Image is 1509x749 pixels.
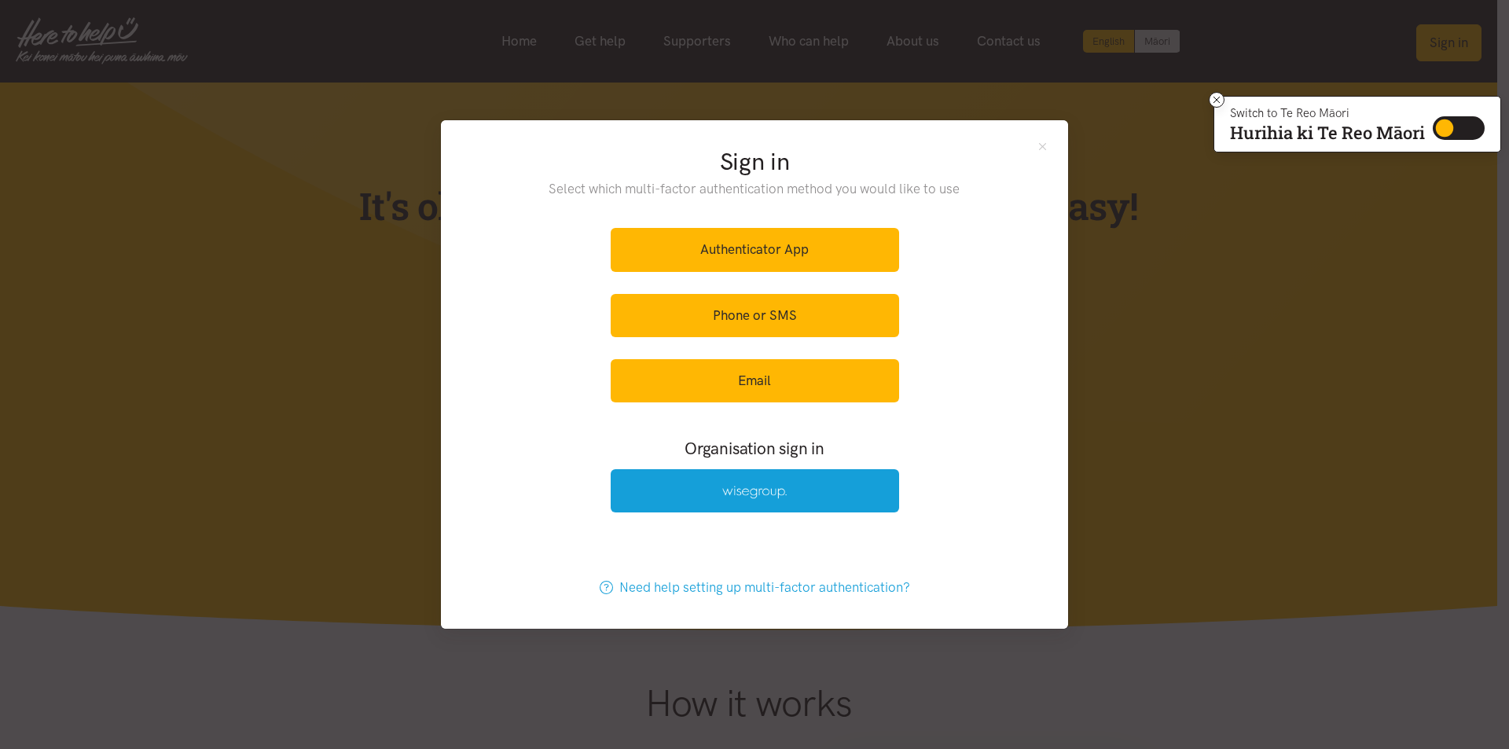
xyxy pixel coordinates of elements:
img: Wise Group [722,486,787,499]
h2: Sign in [517,145,993,178]
p: Select which multi-factor authentication method you would like to use [517,178,993,200]
a: Phone or SMS [611,294,899,337]
a: Email [611,359,899,402]
a: Need help setting up multi-factor authentication? [583,566,927,609]
button: Close [1036,139,1049,152]
p: Hurihia ki Te Reo Māori [1230,126,1425,140]
a: Authenticator App [611,228,899,271]
p: Switch to Te Reo Māori [1230,108,1425,118]
h3: Organisation sign in [567,437,942,460]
